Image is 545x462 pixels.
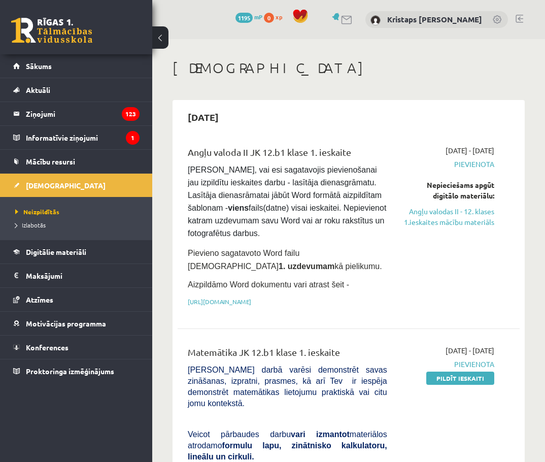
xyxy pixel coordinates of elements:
[13,126,140,149] a: Informatīvie ziņojumi1
[446,145,494,156] span: [DATE] - [DATE]
[26,264,140,287] legend: Maksājumi
[26,247,86,256] span: Digitālie materiāli
[26,61,52,71] span: Sākums
[188,145,387,164] div: Angļu valoda II JK 12.b1 klase 1. ieskaite
[15,208,59,216] span: Neizpildītās
[188,430,387,461] span: Veicot pārbaudes darbu materiālos atrodamo
[13,78,140,102] a: Aktuāli
[188,249,382,271] span: Pievieno sagatavoto Word failu [DEMOGRAPHIC_DATA] kā pielikumu.
[13,102,140,125] a: Ziņojumi123
[13,54,140,78] a: Sākums
[15,207,142,216] a: Neizpildītās
[126,131,140,145] i: 1
[26,102,140,125] legend: Ziņojumi
[188,345,387,364] div: Matemātika JK 12.b1 klase 1. ieskaite
[122,107,140,121] i: 123
[26,157,75,166] span: Mācību resursi
[402,159,494,170] span: Pievienota
[188,166,389,238] span: [PERSON_NAME], vai esi sagatavojis pievienošanai jau izpildītu ieskaites darbu - lasītāja dienasg...
[13,150,140,173] a: Mācību resursi
[13,359,140,383] a: Proktoringa izmēģinājums
[26,85,50,94] span: Aktuāli
[264,13,274,23] span: 0
[26,343,69,352] span: Konferences
[402,180,494,201] div: Nepieciešams apgūt digitālo materiālu:
[188,366,387,408] span: [PERSON_NAME] darbā varēsi demonstrēt savas zināšanas, izpratni, prasmes, kā arī Tev ir iespēja d...
[235,13,253,23] span: 1195
[13,312,140,335] a: Motivācijas programma
[291,430,350,439] b: vari izmantot
[188,298,251,306] a: [URL][DOMAIN_NAME]
[26,295,53,304] span: Atzīmes
[228,204,249,212] strong: viens
[264,13,287,21] a: 0 xp
[15,220,142,229] a: Izlabotās
[26,181,106,190] span: [DEMOGRAPHIC_DATA]
[402,206,494,227] a: Angļu valodas II - 12. klases 1.ieskaites mācību materiāls
[26,126,140,149] legend: Informatīvie ziņojumi
[370,15,381,25] img: Kristaps Uldis Gothards
[387,14,482,24] a: Kristaps [PERSON_NAME]
[13,288,140,311] a: Atzīmes
[276,13,282,21] span: xp
[254,13,262,21] span: mP
[235,13,262,21] a: 1195 mP
[446,345,494,356] span: [DATE] - [DATE]
[173,59,525,77] h1: [DEMOGRAPHIC_DATA]
[26,367,114,376] span: Proktoringa izmēģinājums
[426,372,494,385] a: Pildīt ieskaiti
[188,441,387,461] b: formulu lapu, zinātnisko kalkulatoru, lineālu un cirkuli.
[13,264,140,287] a: Maksājumi
[13,336,140,359] a: Konferences
[13,240,140,263] a: Digitālie materiāli
[11,18,92,43] a: Rīgas 1. Tālmācības vidusskola
[188,280,349,289] span: Aizpildāmo Word dokumentu vari atrast šeit -
[15,221,46,229] span: Izlabotās
[26,319,106,328] span: Motivācijas programma
[13,174,140,197] a: [DEMOGRAPHIC_DATA]
[178,105,229,129] h2: [DATE]
[402,359,494,370] span: Pievienota
[279,262,334,271] strong: 1. uzdevumam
